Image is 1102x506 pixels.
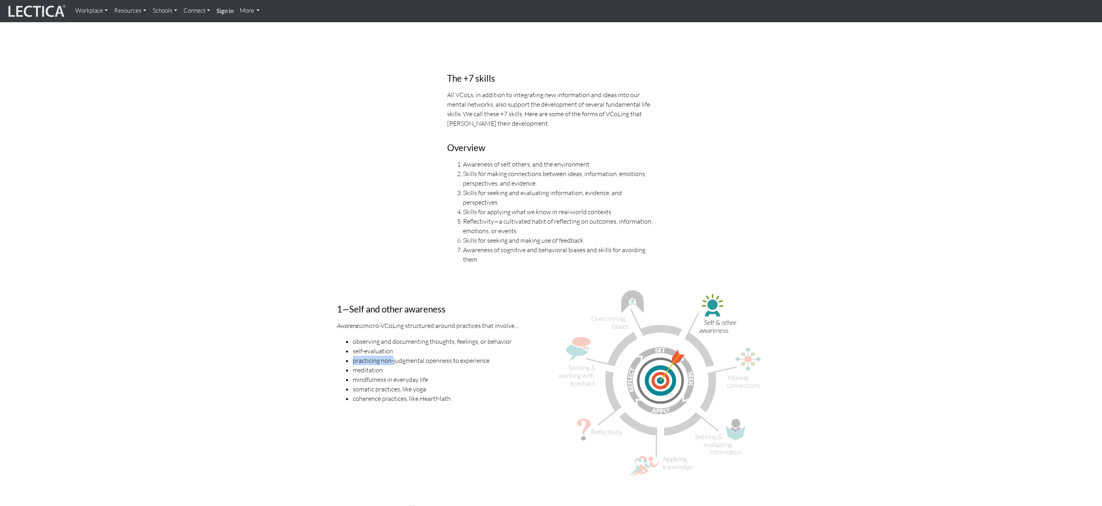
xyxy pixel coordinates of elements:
[149,3,180,19] a: Schools
[463,188,655,207] li: Skills for seeking and evaluating information, evidence, and perspectives
[337,322,364,330] i: Awareness
[353,384,545,394] li: somatic practices, like yoga
[463,169,655,188] li: Skills for making connections between ideas, information, emotions, perspectives, and evidence
[353,356,545,365] li: practicing non-judgmental openness to experience
[353,365,545,375] li: meditation
[353,346,545,356] li: self-evaluation
[463,236,655,245] li: Skills for seeking and making use of feedback
[180,3,213,19] a: Connect
[237,3,263,19] a: More
[463,217,655,236] li: Reflectivity—a cultivated habit of reflecting on outcomes, information, emotions, or events
[447,90,655,128] p: All VCoLs, in addition to integrating new information and ideas into our mental networks, also su...
[463,245,655,264] li: Awareness of cognitive and behavioral biases and skills for avoiding them
[447,143,655,153] h3: Overview
[216,7,233,14] strong: Sign in
[353,394,545,403] li: coherence practices, like HeartMath
[353,375,545,384] li: mindfulness in everyday life
[447,74,655,84] h3: The +7 skills
[6,4,66,19] img: lecticalive
[353,337,545,346] li: observing and documenting thoughts, feelings, or behavior
[337,305,545,314] h3: 1—Self and other awareness
[111,3,149,19] a: Resources
[213,3,237,19] a: Sign in
[463,207,655,217] li: Skills for applying what we know in real-world contexts
[337,321,545,330] p: micro-VCoLing structured around practices that involve...
[72,3,111,19] a: Workplace
[463,159,655,169] li: Awareness of self, others, and the environment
